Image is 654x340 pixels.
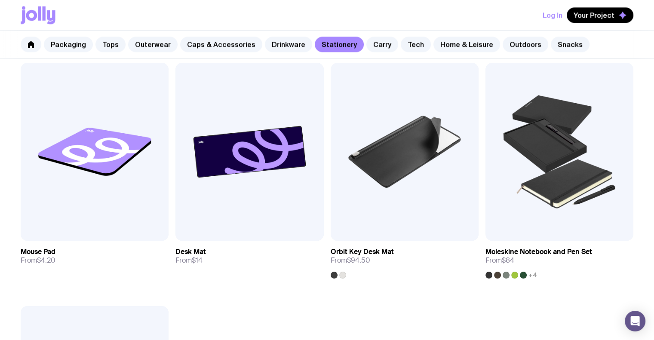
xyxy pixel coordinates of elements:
a: Home & Leisure [433,37,500,52]
h3: Mouse Pad [21,248,55,256]
button: Log In [543,7,562,23]
a: Tops [95,37,126,52]
span: $4.20 [37,256,55,265]
a: Outdoors [503,37,548,52]
a: Packaging [44,37,93,52]
a: Mouse PadFrom$4.20 [21,241,169,272]
h3: Moleskine Notebook and Pen Set [485,248,592,256]
div: Open Intercom Messenger [625,311,645,331]
span: From [331,256,370,265]
a: Caps & Accessories [180,37,262,52]
span: +4 [528,272,537,279]
a: Carry [366,37,398,52]
span: Your Project [574,11,614,19]
h3: Orbit Key Desk Mat [331,248,394,256]
a: Desk MatFrom$14 [175,241,323,272]
span: From [21,256,55,265]
span: $84 [502,256,514,265]
span: $14 [192,256,203,265]
span: $94.50 [347,256,370,265]
a: Stationery [315,37,364,52]
span: From [175,256,203,265]
h3: Desk Mat [175,248,206,256]
button: Your Project [567,7,633,23]
a: Orbit Key Desk MatFrom$94.50 [331,241,479,279]
span: From [485,256,514,265]
a: Moleskine Notebook and Pen SetFrom$84+4 [485,241,633,279]
a: Outerwear [128,37,178,52]
a: Tech [401,37,431,52]
a: Snacks [551,37,590,52]
a: Drinkware [265,37,312,52]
